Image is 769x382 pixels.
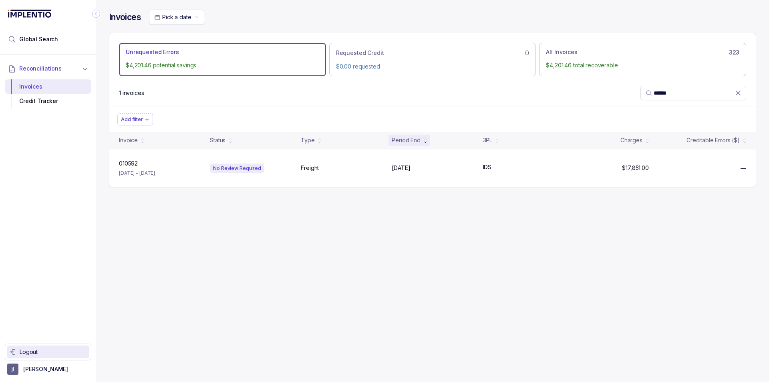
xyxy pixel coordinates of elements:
ul: Filter Group [117,113,748,125]
div: Type [301,136,314,144]
span: Pick a date [162,14,191,20]
p: Unrequested Errors [126,48,179,56]
button: Date Range Picker [149,10,204,25]
div: Collapse Icon [91,9,101,18]
h6: 323 [729,49,739,56]
div: Reconciliations [5,78,91,110]
span: Reconciliations [19,65,62,73]
div: Charges [620,136,642,144]
span: User initials [7,364,18,375]
p: 010592 [119,160,138,168]
div: No Review Required [210,164,264,173]
p: All Invoices [546,48,577,56]
p: $4,201.46 total recoverable [546,61,739,69]
span: — [741,164,746,172]
div: Creditable Errors ($) [686,136,740,144]
p: [PERSON_NAME] [23,365,68,373]
div: Invoice [119,136,138,144]
h4: Invoices [109,12,141,23]
div: Status [210,136,225,144]
p: Freight [301,164,319,172]
p: $0.00 requested [336,63,529,71]
p: $17,851.00 [622,164,649,172]
ul: Action Tab Group [119,43,746,76]
div: Period End [392,136,421,144]
p: [DATE] [392,164,410,172]
p: Add filter [121,115,143,123]
span: Global Search [19,35,58,43]
p: Logout [20,348,86,356]
button: User initials[PERSON_NAME] [7,364,89,375]
p: 1 invoices [119,89,144,97]
div: 3PL [483,136,493,144]
div: Invoices [11,79,85,94]
div: Credit Tracker [11,94,85,108]
p: IDS [483,163,492,171]
div: Remaining page entries [119,89,144,97]
p: $4,201.46 potential savings [126,61,319,69]
search: Date Range Picker [154,13,191,21]
button: Filter Chip Add filter [117,113,153,125]
button: Reconciliations [5,60,91,77]
div: 0 [336,48,529,58]
p: [DATE] – [DATE] [119,169,155,177]
p: Requested Credit [336,49,384,57]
